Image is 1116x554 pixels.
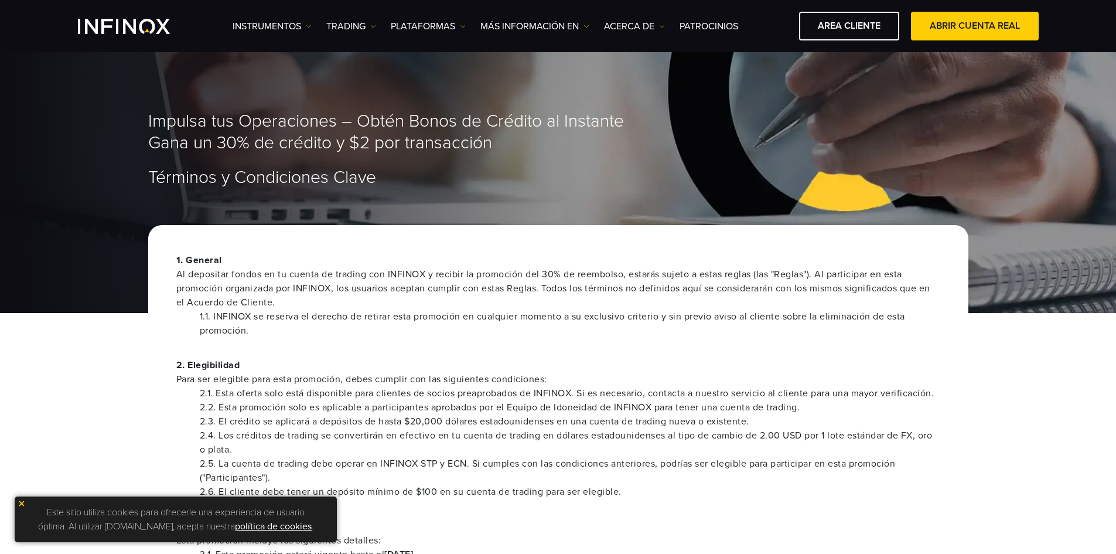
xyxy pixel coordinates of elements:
p: Este sitio utiliza cookies para ofrecerle una experiencia de usuario óptima. Al utilizar [DOMAIN_... [21,502,331,536]
h1: Términos y Condiciones Clave [148,168,968,187]
p: 2. Elegibilidad [176,358,940,386]
li: 2.4. Los créditos de trading se convertirán en efectivo en tu cuenta de trading en dólares estado... [200,429,940,457]
li: 2.5. La cuenta de trading debe operar en INFINOX STP y ECN. Si cumples con las condiciones anteri... [200,457,940,485]
li: 2.1. Esta oferta solo está disponible para clientes de socios preaprobados de INFINOX. Si es nece... [200,386,940,400]
a: INFINOX Logo [78,19,197,34]
img: yellow close icon [18,499,26,508]
p: 3. Detalles de la Promoción [176,519,940,548]
li: 1.1. INFINOX se reserva el derecho de retirar esta promoción en cualquier momento a su exclusivo ... [200,310,940,338]
a: ABRIR CUENTA REAL [911,12,1039,40]
p: 1. General [176,253,940,310]
a: Patrocinios [680,19,738,33]
li: 2.6. El cliente debe tener un depósito mínimo de $100 en su cuenta de trading para ser elegible. [200,485,940,499]
a: PLATAFORMAS [391,19,466,33]
span: Esta promoción incluye los siguientes detalles: [176,533,940,548]
a: política de cookies [235,521,312,532]
a: Instrumentos [233,19,312,33]
a: ACERCA DE [604,19,665,33]
li: 2.3. El crédito se aplicará a depósitos de hasta $20,000 dólares estadounidenses en una cuenta de... [200,414,940,429]
a: Más información en [480,19,589,33]
li: 2.2. Esta promoción solo es aplicable a participantes aprobados por el Equipo de Idoneidad de INF... [200,400,940,414]
span: Impulsa tus Operaciones – Obtén Bonos de Crédito al Instante Gana un 30% de crédito y $2 por tran... [148,111,624,154]
span: Al depositar fondos en tu cuenta de trading con INFINOX y recibir la promoción del 30% de reembol... [176,267,940,310]
span: Para ser elegible para esta promoción, debes cumplir con las siguientes condiciones: [176,372,940,386]
a: AREA CLIENTE [799,12,899,40]
a: TRADING [326,19,376,33]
